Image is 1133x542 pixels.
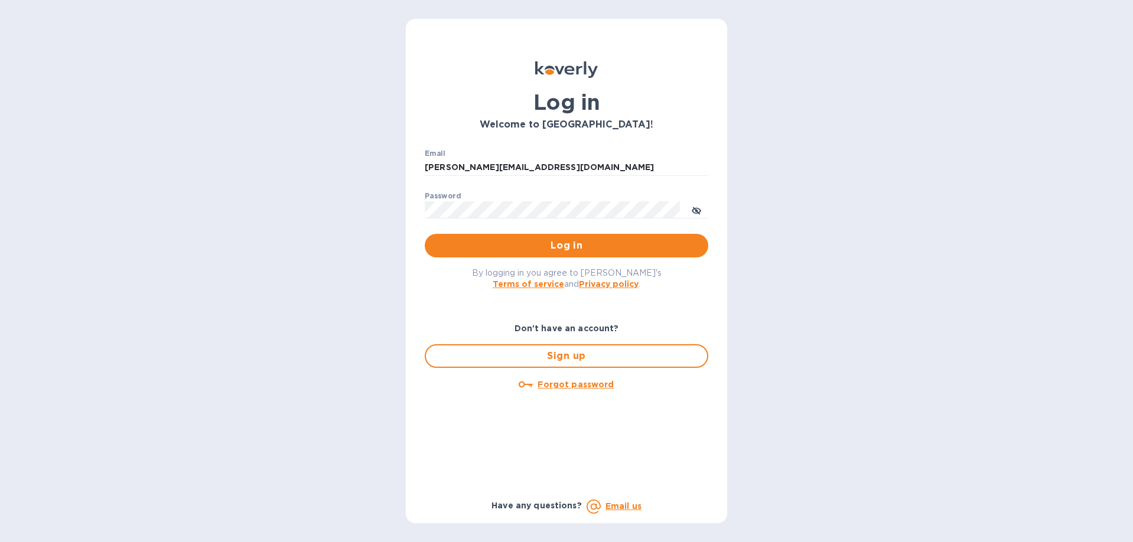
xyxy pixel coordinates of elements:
[491,501,582,510] b: Have any questions?
[425,119,708,130] h3: Welcome to [GEOGRAPHIC_DATA]!
[425,344,708,368] button: Sign up
[493,279,564,289] a: Terms of service
[538,380,614,389] u: Forgot password
[515,324,619,333] b: Don't have an account?
[425,234,708,257] button: Log in
[425,150,445,157] label: Email
[579,279,639,289] a: Privacy policy
[472,268,662,289] span: By logging in you agree to [PERSON_NAME]'s and .
[425,192,461,200] label: Password
[535,61,598,78] img: Koverly
[434,239,699,253] span: Log in
[425,90,708,115] h1: Log in
[685,198,708,221] button: toggle password visibility
[435,349,698,363] span: Sign up
[605,501,642,511] a: Email us
[425,159,708,177] input: Enter email address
